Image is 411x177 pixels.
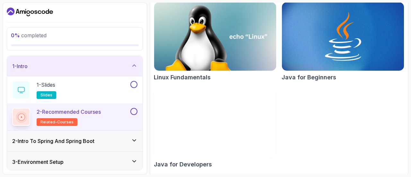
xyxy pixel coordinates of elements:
[7,152,143,172] button: 3-Environment Setup
[12,81,137,99] button: 1-Slidesslides
[37,81,55,89] p: 1 - Slides
[7,56,143,76] button: 1-Intro
[154,89,276,169] a: Java for Developers cardJava for Developers
[37,108,101,116] p: 2 - Recommended Courses
[282,2,404,82] a: Java for Beginners cardJava for Beginners
[154,89,276,158] img: Java for Developers card
[11,32,20,39] span: 0 %
[40,119,74,125] span: related-courses
[7,131,143,151] button: 2-Intro To Spring And Spring Boot
[7,7,53,17] a: Dashboard
[154,73,211,82] h2: Linux Fundamentals
[282,73,336,82] h2: Java for Beginners
[282,2,404,71] img: Java for Beginners card
[12,137,94,145] h3: 2 - Intro To Spring And Spring Boot
[11,32,47,39] span: completed
[12,62,28,70] h3: 1 - Intro
[154,160,212,169] h2: Java for Developers
[154,2,276,82] a: Linux Fundamentals cardLinux Fundamentals
[40,93,52,98] span: slides
[12,108,137,126] button: 2-Recommended Coursesrelated-courses
[12,158,64,166] h3: 3 - Environment Setup
[154,2,276,71] img: Linux Fundamentals card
